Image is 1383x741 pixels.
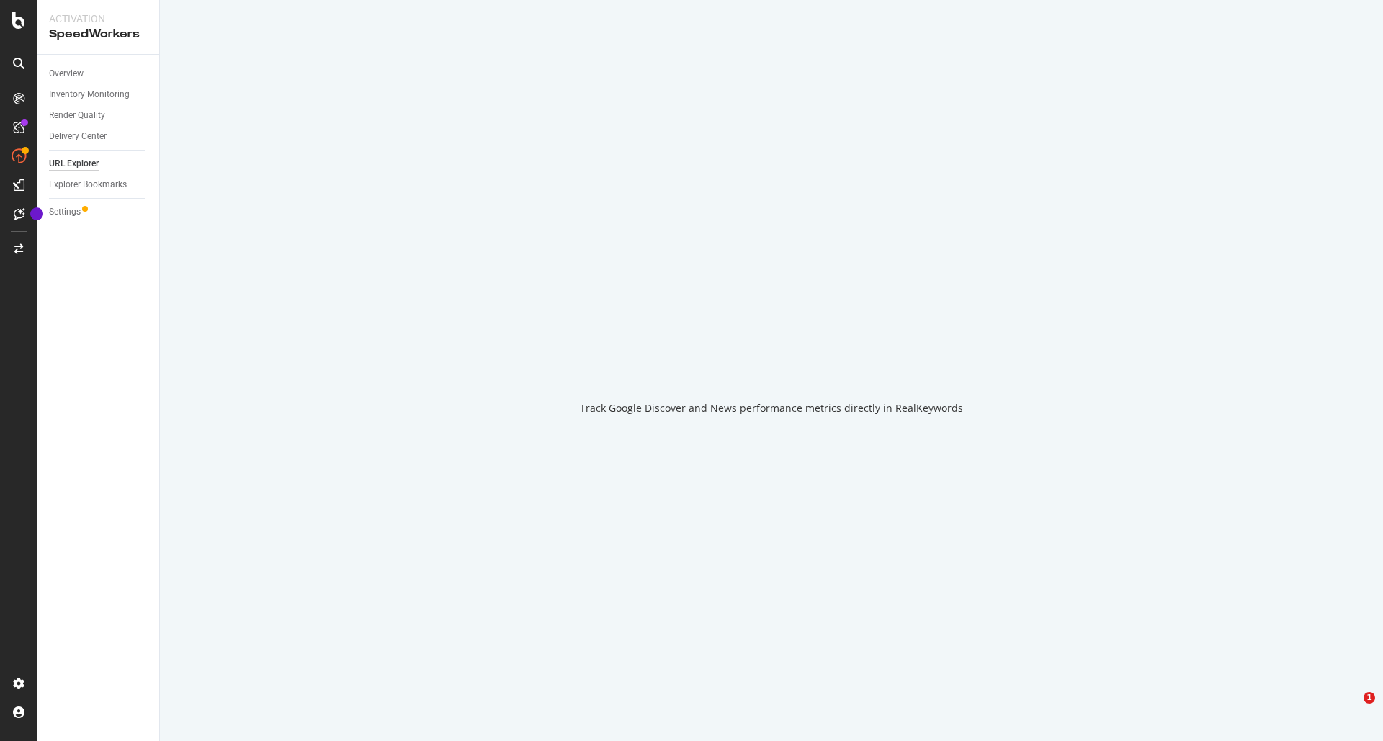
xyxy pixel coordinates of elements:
div: animation [720,326,823,378]
div: Inventory Monitoring [49,87,130,102]
a: Inventory Monitoring [49,87,149,102]
div: Overview [49,66,84,81]
div: URL Explorer [49,156,99,171]
a: Delivery Center [49,129,149,144]
a: Explorer Bookmarks [49,177,149,192]
span: 1 [1364,692,1375,704]
a: Render Quality [49,108,149,123]
div: Render Quality [49,108,105,123]
iframe: Intercom live chat [1334,692,1369,727]
div: Explorer Bookmarks [49,177,127,192]
div: Settings [49,205,81,220]
div: Delivery Center [49,129,107,144]
div: SpeedWorkers [49,26,148,42]
a: URL Explorer [49,156,149,171]
div: Tooltip anchor [30,207,43,220]
div: Activation [49,12,148,26]
a: Overview [49,66,149,81]
div: Track Google Discover and News performance metrics directly in RealKeywords [580,401,963,416]
a: Settings [49,205,149,220]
